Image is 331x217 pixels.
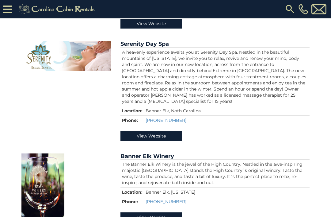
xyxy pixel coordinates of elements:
td: Banner Elk, [US_STATE] [144,188,310,197]
a: [PHONE_NUMBER] [297,4,310,14]
a: View Website [120,19,182,29]
td: The Banner Elk Winery is the jewel of the High Country. Nestled in the awe-inspiring majestic [GE... [120,160,310,188]
img: Khaki-logo.png [15,3,100,15]
img: search-regular.svg [284,4,295,15]
a: View Website [120,131,182,141]
a: [PHONE_NUMBER] [146,199,186,205]
td: Banner Elk, Noth Carolina [144,106,310,116]
img: Serenity Day Spa [21,41,111,71]
td: A heavenly experience awaits you at Serenity Day Spa. Nestled in the beautiful mountains of [US_S... [120,48,310,106]
strong: Location: [122,190,143,195]
a: Banner Elk Winery [120,153,174,160]
a: Serenity Day Spa [120,41,169,48]
strong: Location: [122,108,143,114]
strong: Phone: [122,199,138,205]
a: [PHONE_NUMBER] [146,118,186,123]
strong: Phone: [122,118,138,123]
